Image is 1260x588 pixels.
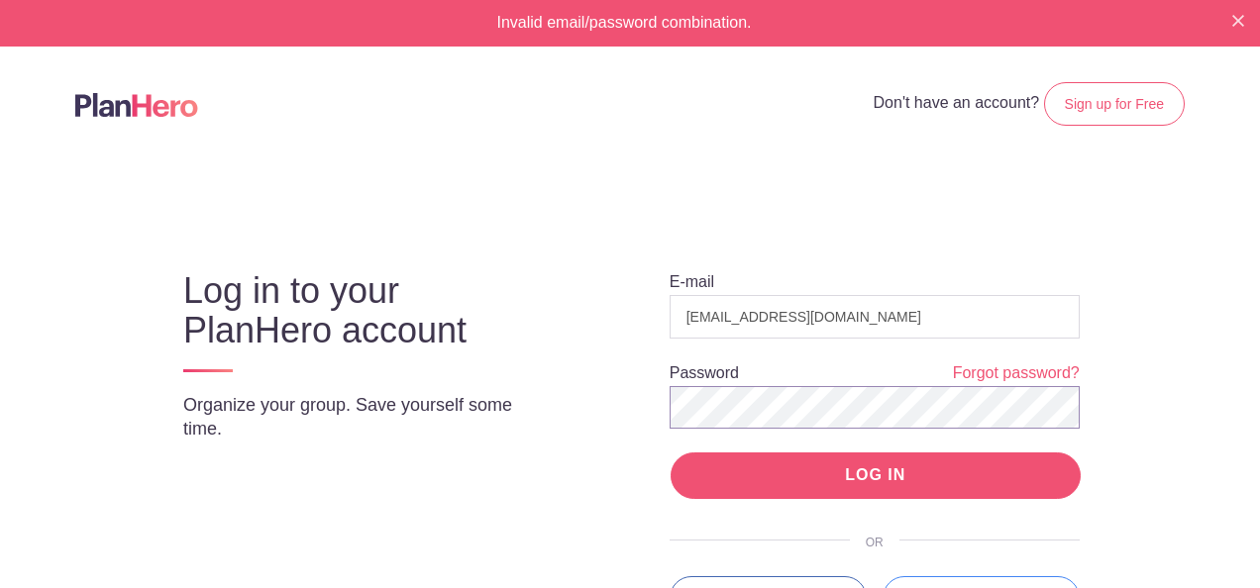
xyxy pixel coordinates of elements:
[75,93,198,117] img: Logo main planhero
[670,274,714,290] label: E-mail
[183,271,556,350] h3: Log in to your PlanHero account
[850,536,899,549] span: OR
[1232,12,1244,28] button: Close
[183,393,556,441] p: Organize your group. Save yourself some time.
[953,362,1080,385] a: Forgot password?
[1044,82,1185,126] a: Sign up for Free
[670,365,739,381] label: Password
[874,94,1040,111] span: Don't have an account?
[670,295,1080,339] input: e.g. julie@eventco.com
[1232,15,1244,27] img: X small white
[671,452,1081,499] input: LOG IN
